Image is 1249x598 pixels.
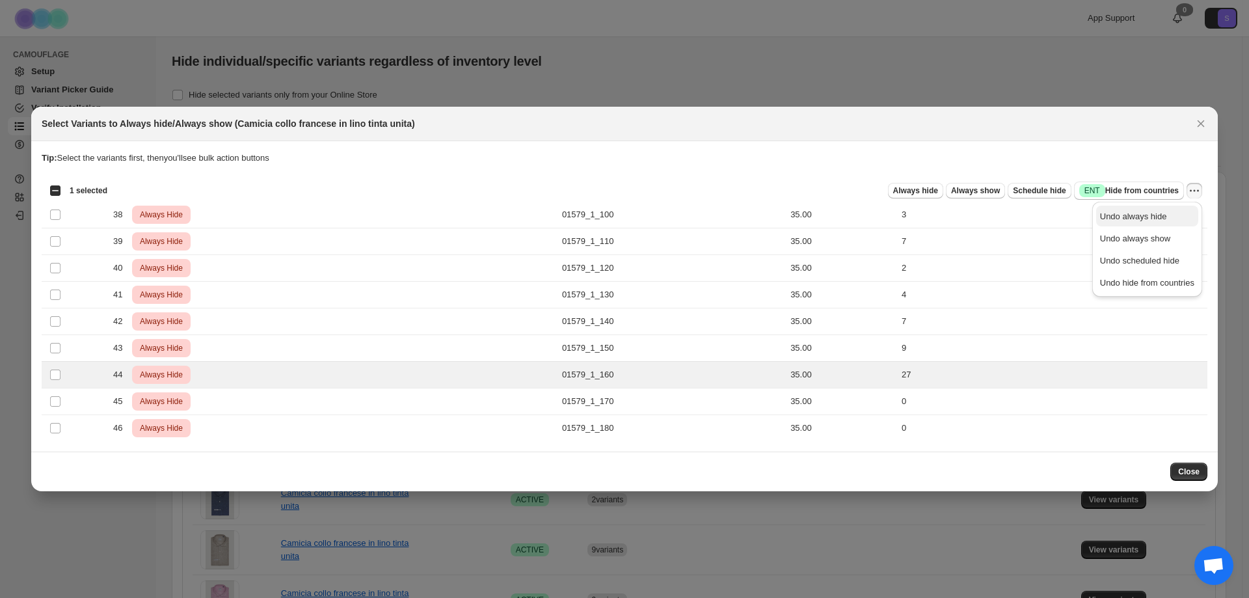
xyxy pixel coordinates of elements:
td: 35.00 [786,388,898,415]
button: Schedule hide [1008,183,1071,198]
td: 35.00 [786,282,898,308]
span: 42 [113,315,129,328]
span: Always Hide [137,340,185,356]
button: Always show [946,183,1005,198]
button: Undo scheduled hide [1096,250,1198,271]
td: 7 [898,228,1207,255]
span: Always show [951,185,1000,196]
td: 01579_1_180 [558,415,786,442]
span: ENT [1084,185,1100,196]
span: Always Hide [137,234,185,249]
td: 35.00 [786,362,898,388]
td: 35.00 [786,255,898,282]
span: Always Hide [137,314,185,329]
button: Always hide [888,183,943,198]
td: 35.00 [786,228,898,255]
td: 35.00 [786,335,898,362]
span: Always hide [893,185,938,196]
span: 45 [113,395,129,408]
td: 0 [898,415,1207,442]
td: 9 [898,335,1207,362]
td: 0 [898,388,1207,415]
span: Hide from countries [1079,184,1179,197]
span: Always Hide [137,207,185,223]
td: 2 [898,255,1207,282]
span: Undo always show [1100,234,1170,243]
span: 1 selected [70,185,107,196]
td: 01579_1_170 [558,388,786,415]
span: Undo scheduled hide [1100,256,1179,265]
td: 7 [898,308,1207,335]
button: Undo hide from countries [1096,272,1198,293]
button: SuccessENTHide from countries [1074,182,1184,200]
button: Close [1170,463,1207,481]
strong: Tip: [42,153,57,163]
td: 01579_1_110 [558,228,786,255]
td: 27 [898,362,1207,388]
td: 01579_1_130 [558,282,786,308]
td: 01579_1_100 [558,202,786,228]
a: Aprire la chat [1194,546,1233,585]
td: 35.00 [786,415,898,442]
span: Always Hide [137,260,185,276]
button: Close [1192,115,1210,133]
span: 44 [113,368,129,381]
span: 38 [113,208,129,221]
span: Always Hide [137,287,185,303]
span: Always Hide [137,394,185,409]
span: Always Hide [137,420,185,436]
span: 43 [113,342,129,355]
span: 39 [113,235,129,248]
h2: Select Variants to Always hide/Always show (Camicia collo francese in lino tinta unita) [42,117,415,130]
span: 46 [113,422,129,435]
span: Close [1178,467,1200,477]
button: Undo always show [1096,228,1198,249]
td: 01579_1_120 [558,255,786,282]
td: 3 [898,202,1207,228]
td: 35.00 [786,202,898,228]
td: 01579_1_140 [558,308,786,335]
span: Undo hide from countries [1100,278,1194,288]
span: Schedule hide [1013,185,1066,196]
button: Undo always hide [1096,206,1198,226]
span: Always Hide [137,367,185,383]
button: More actions [1187,183,1202,198]
td: 01579_1_150 [558,335,786,362]
span: 41 [113,288,129,301]
span: 40 [113,262,129,275]
p: Select the variants first, then you'll see bulk action buttons [42,152,1207,165]
span: Undo always hide [1100,211,1167,221]
td: 4 [898,282,1207,308]
td: 35.00 [786,308,898,335]
td: 01579_1_160 [558,362,786,388]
